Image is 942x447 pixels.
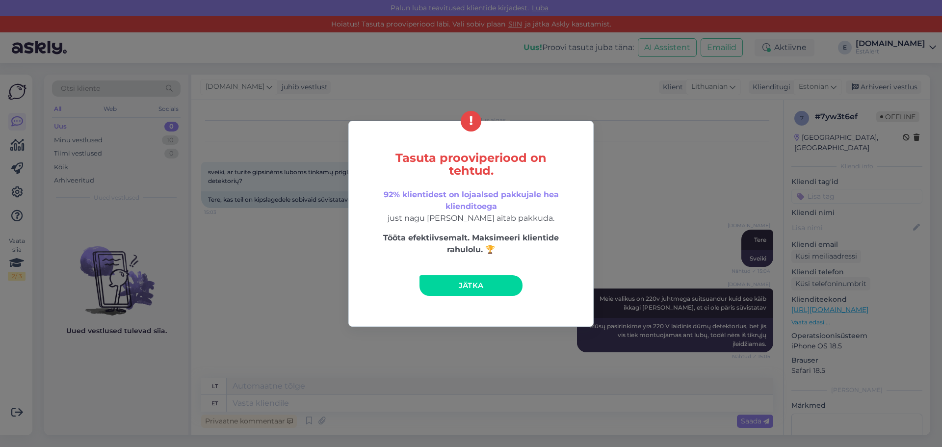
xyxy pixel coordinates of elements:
[369,232,573,256] p: Tööta efektiivsemalt. Maksimeeri klientide rahulolu. 🏆
[384,190,559,211] span: 92% klientidest on lojaalsed pakkujale hea klienditoega
[369,189,573,224] p: just nagu [PERSON_NAME] aitab pakkuda.
[419,275,523,296] a: Jätka
[369,152,573,177] h5: Tasuta prooviperiood on tehtud.
[459,281,484,290] span: Jätka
